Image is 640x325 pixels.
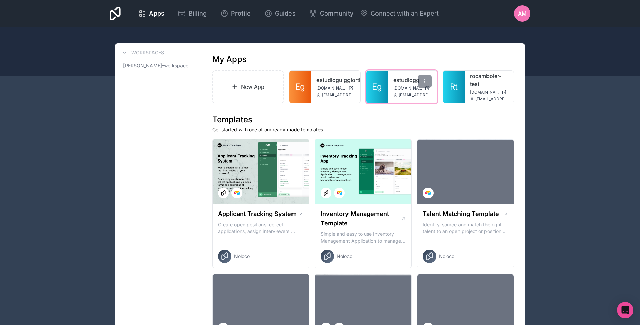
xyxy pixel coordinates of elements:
[337,253,352,260] span: Noloco
[443,71,465,103] a: Rt
[322,92,355,98] span: [EMAIL_ADDRESS][DOMAIN_NAME]
[423,209,499,219] h1: Talent Matching Template
[321,209,401,228] h1: Inventory Management Template
[131,49,164,56] h3: Workspaces
[275,9,296,18] span: Guides
[212,54,247,65] h1: My Apps
[120,49,164,57] a: Workspaces
[212,126,514,133] p: Get started with one of our ready-made templates
[234,190,240,196] img: Airtable Logo
[399,92,432,98] span: [EMAIL_ADDRESS][DOMAIN_NAME]
[218,221,304,235] p: Create open positions, collect applications, assign interviewers, centralise candidate feedback a...
[617,302,633,318] div: Open Intercom Messenger
[371,9,439,18] span: Connect with an Expert
[218,209,297,219] h1: Applicant Tracking System
[316,85,355,91] a: [DOMAIN_NAME]
[316,85,345,91] span: [DOMAIN_NAME]
[120,59,196,72] a: [PERSON_NAME]-workspace
[212,114,514,125] h1: Templates
[337,190,342,196] img: Airtable Logo
[470,90,508,95] a: [DOMAIN_NAME]
[231,9,251,18] span: Profile
[423,221,508,235] p: Identify, source and match the right talent to an open project or position with our Talent Matchi...
[259,6,301,21] a: Guides
[439,253,454,260] span: Noloco
[321,231,406,244] p: Simple and easy to use Inventory Management Application to manage your stock, orders and Manufact...
[425,190,431,196] img: Airtable Logo
[123,62,188,69] span: [PERSON_NAME]-workspace
[450,81,458,92] span: Rt
[393,85,432,91] a: [DOMAIN_NAME]
[320,9,353,18] span: Community
[366,71,388,103] a: Eg
[212,70,284,103] a: New App
[518,9,527,18] span: AM
[360,9,439,18] button: Connect with an Expert
[372,81,382,92] span: Eg
[393,76,432,84] a: estudiogg
[295,81,305,92] span: Eg
[215,6,256,21] a: Profile
[316,76,355,84] a: estudioguiggiortiz
[189,9,207,18] span: Billing
[234,253,250,260] span: Noloco
[470,72,508,88] a: rocamboler-test
[133,6,170,21] a: Apps
[289,71,311,103] a: Eg
[304,6,359,21] a: Community
[470,90,499,95] span: [DOMAIN_NAME]
[149,9,164,18] span: Apps
[172,6,212,21] a: Billing
[393,85,422,91] span: [DOMAIN_NAME]
[475,96,508,102] span: [EMAIL_ADDRESS][DOMAIN_NAME]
